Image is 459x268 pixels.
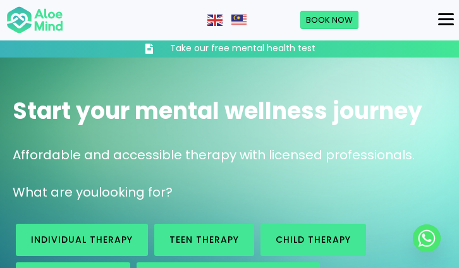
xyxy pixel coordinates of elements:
[260,224,366,256] a: Child Therapy
[300,11,358,30] a: Book Now
[13,146,446,164] p: Affordable and accessible therapy with licensed professionals.
[31,233,133,246] span: Individual therapy
[207,13,224,26] a: English
[169,233,239,246] span: Teen Therapy
[433,9,459,30] button: Menu
[231,15,247,26] img: ms
[170,42,315,55] h3: Take our free mental health test
[16,224,148,256] a: Individual therapy
[154,224,254,256] a: Teen Therapy
[99,183,173,201] span: looking for?
[413,224,441,252] a: Whatsapp
[13,95,422,127] span: Start your mental wellness journey
[306,14,353,26] span: Book Now
[116,42,343,55] a: Take our free mental health test
[276,233,351,246] span: Child Therapy
[231,13,248,26] a: Malay
[207,15,223,26] img: en
[6,6,63,35] img: Aloe mind Logo
[13,183,99,201] span: What are you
